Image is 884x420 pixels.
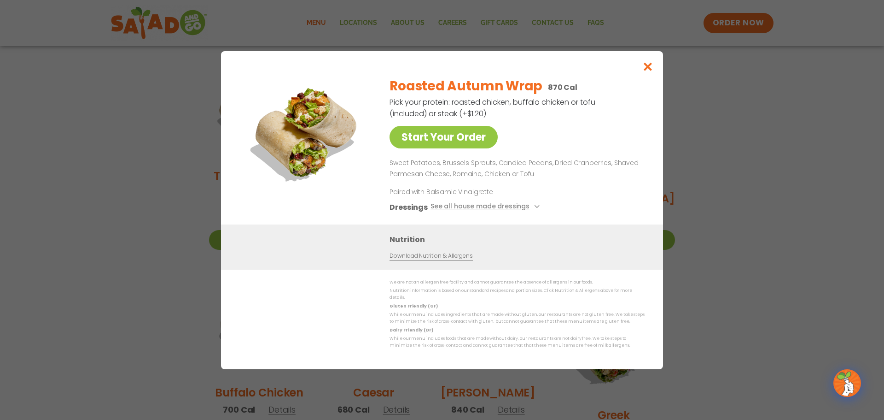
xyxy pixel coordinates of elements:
h2: Roasted Autumn Wrap [390,77,542,96]
h3: Dressings [390,201,428,213]
p: Nutrition information is based on our standard recipes and portion sizes. Click Nutrition & Aller... [390,287,645,302]
button: See all house made dressings [430,201,542,213]
h3: Nutrition [390,233,649,245]
strong: Gluten Friendly (GF) [390,303,437,308]
p: Paired with Balsamic Vinaigrette [390,187,560,196]
button: Close modal [633,51,663,82]
p: Pick your protein: roasted chicken, buffalo chicken or tofu (included) or steak (+$1.20) [390,96,597,119]
p: Sweet Potatoes, Brussels Sprouts, Candied Pecans, Dried Cranberries, Shaved Parmesan Cheese, Roma... [390,158,641,180]
strong: Dairy Friendly (DF) [390,327,433,332]
p: While our menu includes ingredients that are made without gluten, our restaurants are not gluten ... [390,311,645,325]
img: Featured product photo for Roasted Autumn Wrap [242,70,371,199]
p: 870 Cal [548,82,577,93]
a: Download Nutrition & Allergens [390,251,472,260]
img: wpChatIcon [834,370,860,396]
a: Start Your Order [390,126,498,148]
p: We are not an allergen free facility and cannot guarantee the absence of allergens in our foods. [390,279,645,286]
p: While our menu includes foods that are made without dairy, our restaurants are not dairy free. We... [390,335,645,349]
